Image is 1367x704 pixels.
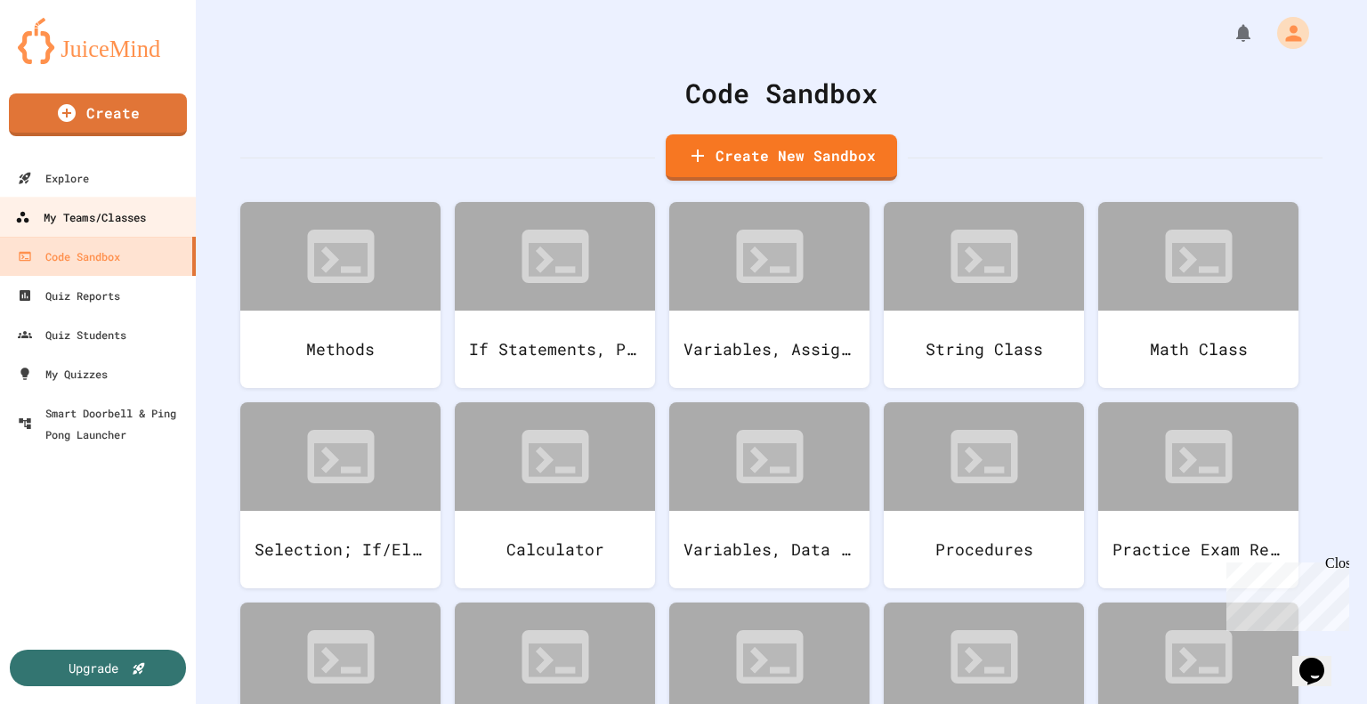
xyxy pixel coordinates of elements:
a: Create [9,93,187,136]
a: Calculator [455,402,655,588]
div: Selection; If/Else Statements [240,511,441,588]
div: Calculator [455,511,655,588]
div: My Quizzes [18,363,108,384]
a: Practice Exam Review [1098,402,1298,588]
div: Code Sandbox [240,73,1323,113]
iframe: chat widget [1219,555,1349,631]
a: Selection; If/Else Statements [240,402,441,588]
div: Procedures [884,511,1084,588]
div: String Class [884,311,1084,388]
div: Methods [240,311,441,388]
div: Practice Exam Review [1098,511,1298,588]
div: Quiz Students [18,324,126,345]
div: My Notifications [1200,18,1258,48]
div: Chat with us now!Close [7,7,123,113]
div: My Account [1258,12,1314,53]
a: Procedures [884,402,1084,588]
div: Upgrade [69,659,118,677]
iframe: chat widget [1292,633,1349,686]
div: Math Class [1098,311,1298,388]
div: Smart Doorbell & Ping Pong Launcher [18,402,189,445]
div: If Statements, Python [455,311,655,388]
a: Variables, Assignment, and Operators [669,202,870,388]
a: Variables, Data Types and Ariithmetic [669,402,870,588]
img: logo-orange.svg [18,18,178,64]
a: If Statements, Python [455,202,655,388]
a: Math Class [1098,202,1298,388]
a: Create New Sandbox [666,134,897,181]
div: Explore [18,167,89,189]
a: String Class [884,202,1084,388]
div: Variables, Assignment, and Operators [669,311,870,388]
a: Methods [240,202,441,388]
div: Code Sandbox [18,246,120,267]
div: My Teams/Classes [15,206,146,229]
div: Variables, Data Types and Ariithmetic [669,511,870,588]
div: Quiz Reports [18,285,120,306]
